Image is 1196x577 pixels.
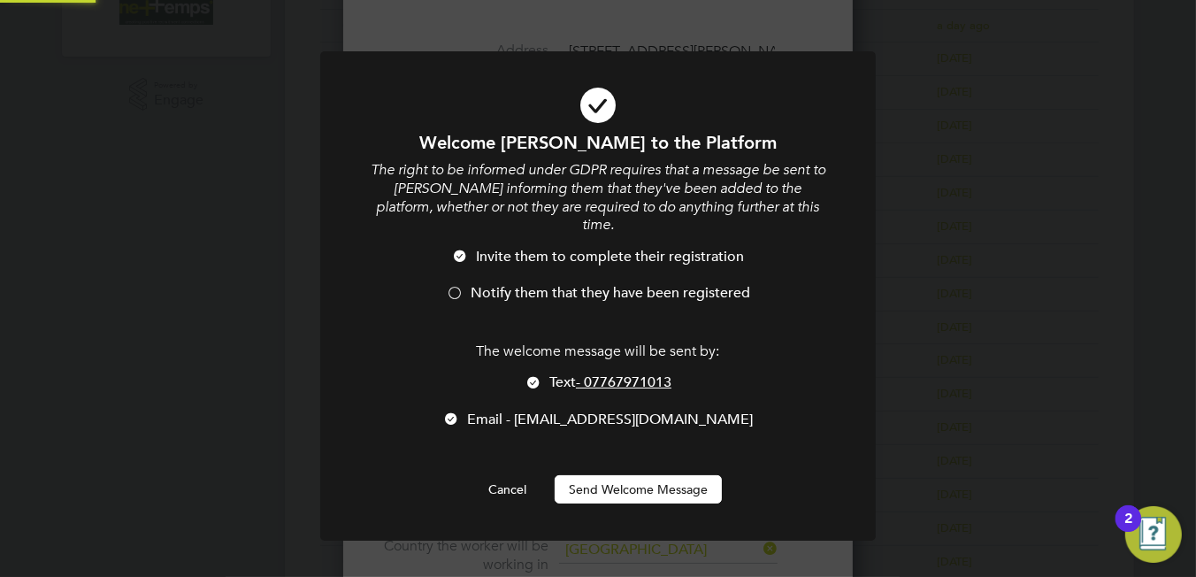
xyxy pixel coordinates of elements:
button: Open Resource Center, 2 new notifications [1125,506,1182,563]
tcxspan: Call - 07767971013 via 3CX [576,373,671,391]
i: The right to be informed under GDPR requires that a message be sent to [PERSON_NAME] informing th... [371,161,825,234]
h1: Welcome [PERSON_NAME] to the Platform [368,131,828,154]
span: Notify them that they have been registered [471,284,750,302]
span: Invite them to complete their registration [477,248,745,265]
p: The welcome message will be sent by: [368,342,828,361]
span: Text [549,373,671,391]
button: Cancel [474,475,540,504]
div: 2 [1124,519,1132,542]
button: Send Welcome Message [555,475,722,504]
span: Email - [EMAIL_ADDRESS][DOMAIN_NAME] [468,411,754,428]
